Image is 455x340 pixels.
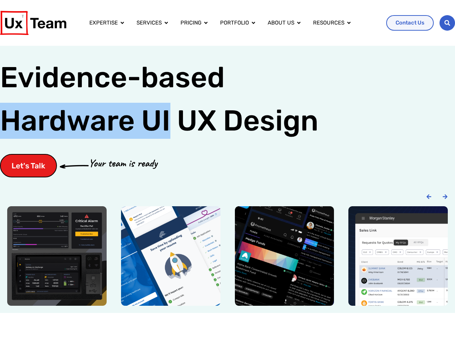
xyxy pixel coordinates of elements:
[89,19,118,27] a: Expertise
[9,100,271,107] span: Subscribe to UX Team newsletter.
[220,19,249,27] a: Portfolio
[84,16,380,30] div: Menu Toggle
[396,20,424,26] span: Contact Us
[180,19,201,27] a: Pricing
[348,206,448,306] div: 4 / 6
[313,19,344,27] a: Resources
[137,0,163,6] span: Last Name
[7,206,107,306] div: 1 / 6
[235,206,334,306] img: Prometheus alts social media mobile app design
[7,206,107,306] img: Power conversion company hardware UI device ux design
[268,19,294,27] a: About us
[442,194,448,199] div: Next slide
[348,206,448,306] img: Morgan Stanley trading floor application design
[177,103,318,139] span: UX Design
[235,206,334,306] div: 3 / 6
[84,16,380,30] nav: Menu
[89,155,157,171] p: Your team is ready
[7,206,448,306] div: Carousel
[2,101,6,106] input: Subscribe to UX Team newsletter.
[386,15,434,31] a: Contact Us
[60,164,89,168] img: arrow-cta
[426,194,432,199] div: Previous slide
[12,162,45,169] span: Let's Talk
[121,206,220,306] div: 2 / 6
[121,206,220,306] img: SHC medical job application mobile app
[137,19,162,27] a: Services
[440,15,455,31] div: Search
